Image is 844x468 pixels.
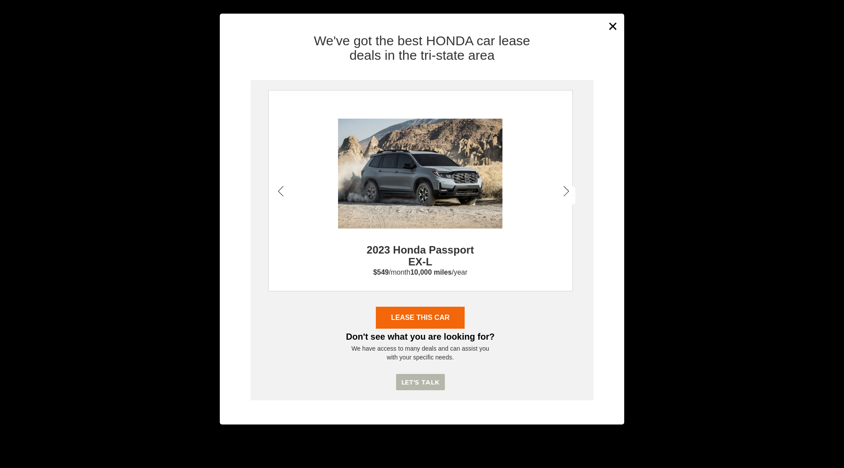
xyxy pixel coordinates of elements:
button: × [607,15,620,37]
button: LET'S TALK [396,374,445,390]
a: 2023 Honda Passport EX-L$549/month10,000 miles/year [269,170,572,278]
h3: Don't see what you are looking for? [268,329,573,345]
a: LET'S TALK [396,379,445,386]
a: Lease THIS CAR [376,307,465,329]
p: /month /year [269,268,572,278]
strong: 10,000 miles [410,268,451,276]
p: We have access to many deals and can assist you with your specific needs. [268,344,573,362]
img: honda passport ex-l, honda passport trailsport mmp scaled [316,119,525,229]
h2: 2023 Honda Passport EX-L [358,229,482,268]
h2: We've got the best HONDA car lease deals in the tri-state area [226,33,618,62]
strong: $549 [373,268,389,276]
